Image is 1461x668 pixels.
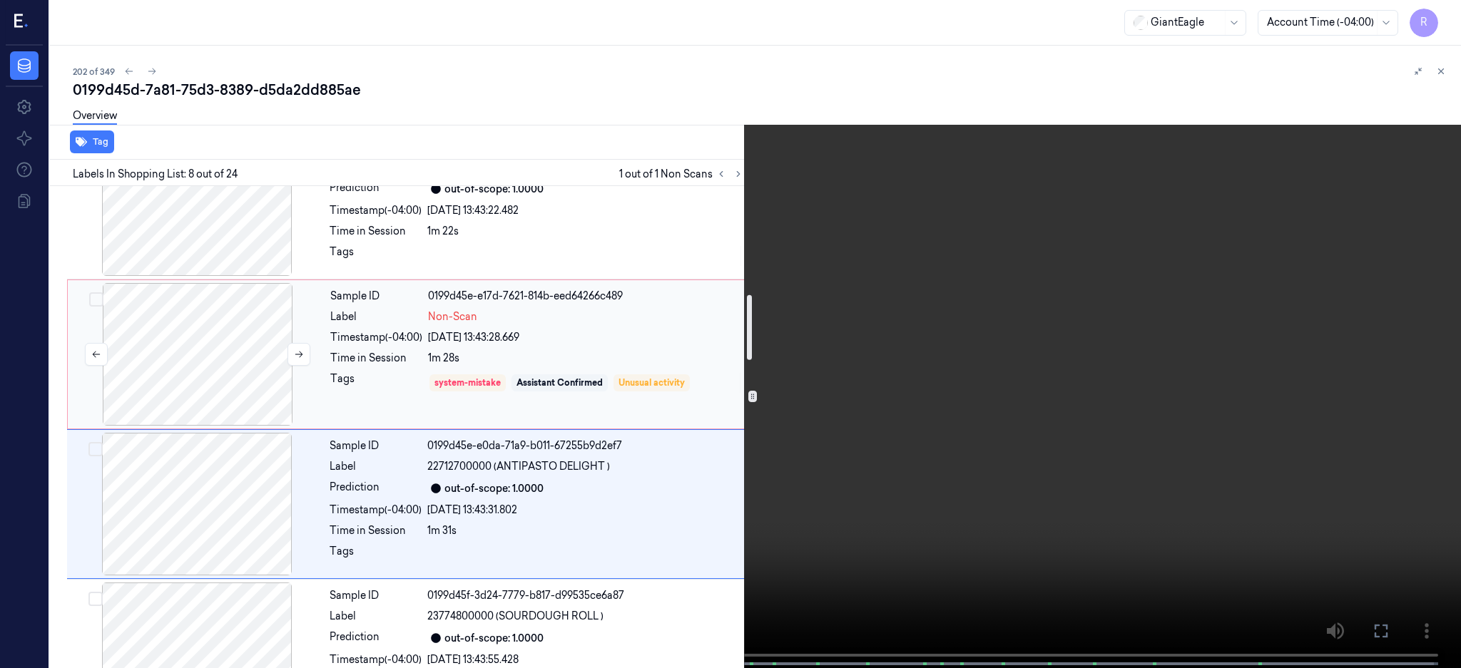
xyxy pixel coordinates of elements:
div: 1m 31s [427,523,744,538]
div: out-of-scope: 1.0000 [444,481,544,496]
div: Label [330,609,422,624]
span: 23774800000 (SOURDOUGH ROLL ) [427,609,604,624]
div: Prediction [330,630,422,647]
div: Time in Session [330,523,422,538]
div: Assistant Confirmed [516,376,603,389]
div: Time in Session [330,224,422,239]
div: Label [330,309,422,324]
button: Select row [89,292,103,307]
div: system-mistake [434,376,501,389]
div: 0199d45d-7a81-75d3-8389-d5da2dd885ae [73,80,1450,100]
div: out-of-scope: 1.0000 [444,631,544,646]
span: 22712700000 (ANTIPASTO DELIGHT ) [427,459,610,474]
div: Sample ID [330,438,422,453]
div: Timestamp (-04:00) [330,203,422,218]
button: Select row [88,442,103,456]
span: 1 out of 1 Non Scans [619,165,747,183]
span: 202 of 349 [73,66,115,78]
button: Select row [88,592,103,606]
button: R [1410,9,1438,37]
div: 0199d45e-e17d-7621-814b-eed64266c489 [428,289,743,304]
div: Timestamp (-04:00) [330,503,422,518]
div: Sample ID [330,289,422,304]
div: Tags [330,544,422,567]
div: Label [330,459,422,474]
div: [DATE] 13:43:22.482 [427,203,744,218]
div: Timestamp (-04:00) [330,652,422,667]
div: 0199d45e-e0da-71a9-b011-67255b9d2ef7 [427,438,744,453]
div: 1m 22s [427,224,744,239]
div: Tags [330,371,422,394]
div: 1m 28s [428,351,743,366]
div: out-of-scope: 1.0000 [444,182,544,197]
div: Sample ID [330,588,422,603]
span: Labels In Shopping List: 8 out of 24 [73,167,238,182]
div: 0199d45f-3d24-7779-b817-d99535ce6a87 [427,588,744,603]
a: Overview [73,108,117,125]
span: Non-Scan [428,309,477,324]
button: Tag [70,130,114,153]
div: Unusual activity [618,376,685,389]
div: Timestamp (-04:00) [330,330,422,345]
div: [DATE] 13:43:55.428 [427,652,744,667]
div: Time in Session [330,351,422,366]
div: [DATE] 13:43:31.802 [427,503,744,518]
div: Prediction [330,480,422,497]
div: Tags [330,245,422,267]
div: [DATE] 13:43:28.669 [428,330,743,345]
div: Prediction [330,180,422,197]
